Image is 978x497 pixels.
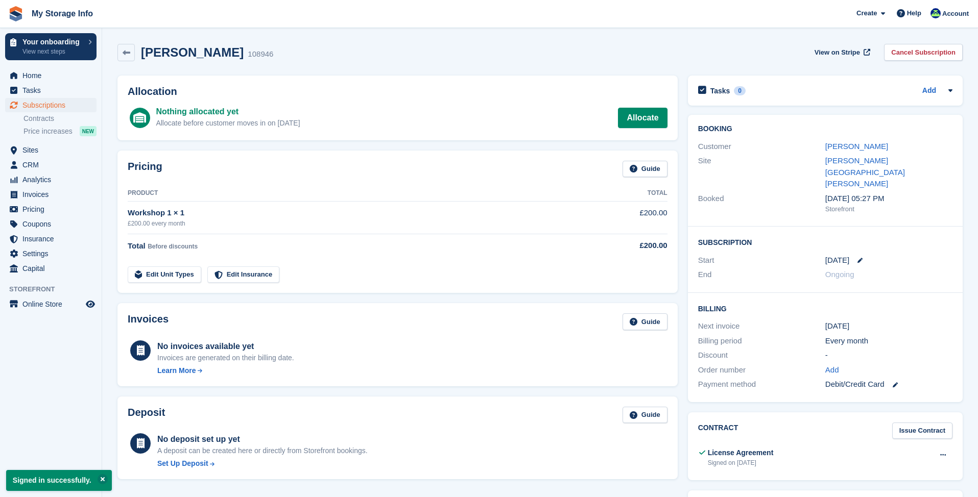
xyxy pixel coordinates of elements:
time: 2025-10-01 00:00:00 UTC [825,255,849,266]
a: [PERSON_NAME] [825,142,888,151]
span: Settings [22,246,84,261]
div: - [825,350,952,361]
div: Every month [825,335,952,347]
td: £200.00 [584,202,667,234]
h2: [PERSON_NAME] [141,45,244,59]
div: Discount [698,350,825,361]
h2: Booking [698,125,952,133]
div: 0 [734,86,746,95]
span: Tasks [22,83,84,97]
a: Guide [623,313,667,330]
a: menu [5,68,97,83]
span: Price increases [23,127,73,136]
a: Guide [623,161,667,178]
span: Insurance [22,232,84,246]
div: Customer [698,141,825,153]
div: £200.00 [584,240,667,252]
img: stora-icon-8386f47178a22dfd0bd8f6a31ec36ba5ce8667c1dd55bd0f319d3a0aa187defe.svg [8,6,23,21]
span: Create [856,8,877,18]
span: Online Store [22,297,84,311]
a: menu [5,202,97,216]
div: Storefront [825,204,952,214]
span: Total [128,241,146,250]
th: Product [128,185,584,202]
span: Analytics [22,172,84,187]
div: Workshop 1 × 1 [128,207,584,219]
a: Add [825,364,839,376]
a: Contracts [23,114,97,123]
div: Order number [698,364,825,376]
a: Price increases NEW [23,126,97,137]
a: Guide [623,407,667,424]
div: Site [698,155,825,190]
p: Signed in successfully. [6,470,112,491]
div: No invoices available yet [157,340,294,353]
a: Preview store [84,298,97,310]
div: Booked [698,193,825,214]
div: License Agreement [708,448,774,458]
div: [DATE] [825,320,952,332]
div: Set Up Deposit [157,458,208,469]
span: Invoices [22,187,84,202]
a: menu [5,98,97,112]
div: Allocate before customer moves in on [DATE] [156,118,300,129]
div: Next invoice [698,320,825,332]
a: menu [5,143,97,157]
a: Edit Insurance [207,266,280,283]
a: View on Stripe [810,44,872,61]
div: Nothing allocated yet [156,106,300,118]
span: Sites [22,143,84,157]
h2: Deposit [128,407,165,424]
h2: Tasks [710,86,730,95]
a: Allocate [618,108,667,128]
a: menu [5,261,97,276]
div: Start [698,255,825,266]
span: Storefront [9,284,102,294]
a: [PERSON_NAME][GEOGRAPHIC_DATA][PERSON_NAME] [825,156,905,188]
a: My Storage Info [28,5,97,22]
div: [DATE] 05:27 PM [825,193,952,205]
div: Billing period [698,335,825,347]
div: 108946 [248,48,273,60]
div: No deposit set up yet [157,433,368,445]
div: End [698,269,825,281]
h2: Billing [698,303,952,313]
span: Home [22,68,84,83]
div: NEW [80,126,97,136]
a: menu [5,246,97,261]
span: Help [907,8,921,18]
span: Ongoing [825,270,854,279]
span: Account [942,9,969,19]
span: Capital [22,261,84,276]
a: menu [5,232,97,246]
span: View on Stripe [815,47,860,58]
h2: Contract [698,423,738,439]
div: Signed on [DATE] [708,458,774,467]
div: Debit/Credit Card [825,379,952,390]
a: menu [5,187,97,202]
a: Set Up Deposit [157,458,368,469]
a: Learn More [157,365,294,376]
span: Coupons [22,217,84,231]
a: Add [922,85,936,97]
div: £200.00 every month [128,219,584,228]
th: Total [584,185,667,202]
a: Edit Unit Types [128,266,201,283]
p: A deposit can be created here or directly from Storefront bookings. [157,445,368,456]
span: Before discounts [148,243,198,250]
a: Cancel Subscription [884,44,963,61]
p: Your onboarding [22,38,83,45]
div: Payment method [698,379,825,390]
h2: Pricing [128,161,162,178]
a: menu [5,172,97,187]
span: Pricing [22,202,84,216]
span: Subscriptions [22,98,84,112]
a: menu [5,158,97,172]
a: menu [5,297,97,311]
h2: Invoices [128,313,169,330]
a: Issue Contract [892,423,952,439]
p: View next steps [22,47,83,56]
a: Your onboarding View next steps [5,33,97,60]
div: Invoices are generated on their billing date. [157,353,294,363]
img: Steve Doll [931,8,941,18]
